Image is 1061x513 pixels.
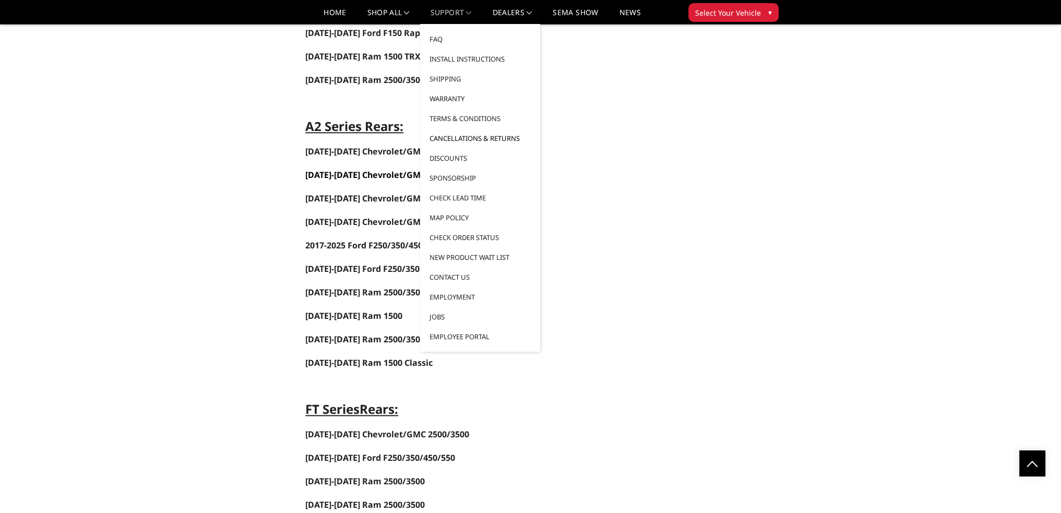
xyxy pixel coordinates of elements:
a: [DATE]-[DATE] Ram 2500/3500 [305,475,425,487]
a: [DATE]-[DATE] Ram 2500/3500 [305,75,425,85]
a: [DATE]-[DATE] Ram 2500/3500 [305,287,425,298]
a: Shipping [424,69,536,89]
a: Check Lead Time [424,188,536,208]
a: [DATE]-[DATE] Ram 1500 Classic [305,357,433,368]
a: Employment [424,287,536,307]
a: Cancellations & Returns [424,128,536,148]
a: [DATE]-[DATE] Chevrolet/GMC 2500/3500 [305,146,469,157]
a: Dealers [493,9,532,24]
a: Terms & Conditions [424,109,536,128]
a: Contact Us [424,267,536,287]
a: Sponsorship [424,168,536,188]
a: MAP Policy [424,208,536,228]
a: Jobs [424,307,536,327]
span: ▾ [768,7,772,18]
a: [DATE]-[DATE] Chevrolet/GMC 2500/3500 [305,216,469,228]
span: [DATE]-[DATE] Ram 1500 TRX [305,51,421,62]
span: [DATE]-[DATE] Chevrolet/GMC 1500 [305,169,447,181]
a: 2017-2025 Ford F250/350/450/550 [305,240,440,251]
iframe: Chat Widget [1009,463,1061,513]
a: FAQ [424,29,536,49]
a: [DATE]-[DATE] Chevrolet/GMC 2500/3500 [305,193,469,204]
a: New Product Wait List [424,247,536,267]
a: Discounts [424,148,536,168]
a: Home [324,9,346,24]
span: Select Your Vehicle [695,7,761,18]
strong: Rears [360,400,395,417]
a: News [619,9,640,24]
a: SEMA Show [553,9,598,24]
a: Install Instructions [424,49,536,69]
a: Support [431,9,472,24]
button: Select Your Vehicle [688,3,779,22]
a: [DATE]-[DATE] Ram 1500 [305,310,402,321]
a: [DATE]-[DATE] Ram 2500/3500 [305,500,425,510]
a: Click to Top [1019,450,1045,476]
span: [DATE]-[DATE] Ford F250/350/450/550 [305,452,455,463]
a: Employee Portal [424,327,536,347]
a: Warranty [424,89,536,109]
a: [DATE]-[DATE] Ram 2500/3500 [305,333,425,345]
span: [DATE]-[DATE] Chevrolet/GMC 2500/3500 [305,428,469,440]
a: shop all [367,9,410,24]
a: [DATE]-[DATE] Ford F250/350 [305,263,420,275]
span: [DATE]-[DATE] Ford F150 Raptor [305,27,433,39]
a: [DATE]-[DATE] Ford F150 Raptor [305,28,433,38]
span: -2025 Ford F250/350/450/550 [324,240,440,251]
a: [DATE]-[DATE] Chevrolet/GMC 2500/3500 [305,430,469,439]
strong: A2 Series Rears: [305,117,403,135]
a: [DATE]-[DATE] Ford F250/350/450/550 [305,453,455,463]
a: [DATE]-[DATE] Ram 1500 TRX [305,52,421,62]
a: Check Order Status [424,228,536,247]
span: 2017 [305,240,324,251]
strong: FT Series : [305,400,398,417]
span: [DATE]-[DATE] Ram 2500/3500 [305,499,425,510]
a: [DATE]-[DATE] Chevrolet/GMC 1500 [305,170,447,180]
span: [DATE]-[DATE] Ram 2500/3500 [305,74,425,86]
